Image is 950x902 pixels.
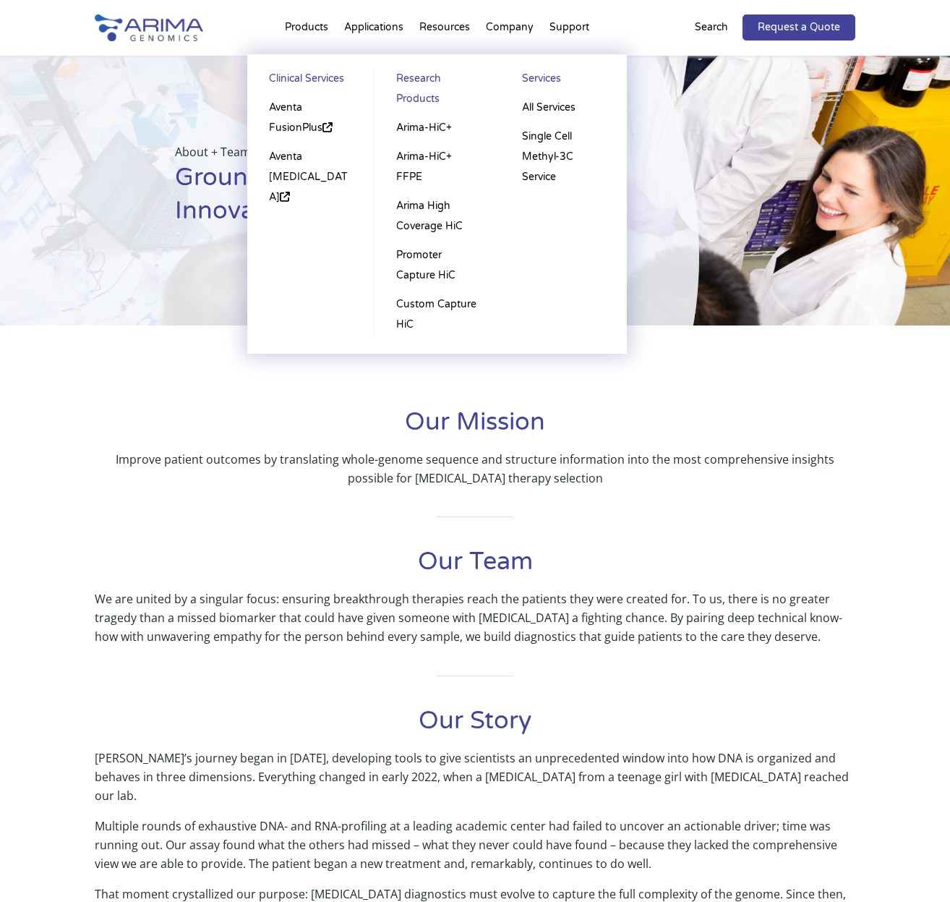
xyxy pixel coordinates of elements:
a: Aventa [MEDICAL_DATA] [262,142,359,212]
a: Research Products [389,69,486,114]
img: Arima-Genomics-logo [95,14,203,41]
p: Multiple rounds of exhaustive DNA- and RNA-profiling at a leading academic center had failed to u... [95,817,855,885]
a: Arima-HiC+ FFPE [389,142,486,192]
h1: Our Mission [95,406,855,450]
a: Aventa FusionPlus [262,93,359,142]
p: About + Team [175,142,628,161]
h1: Our Story [95,705,855,749]
a: All Services [515,93,612,122]
p: We are united by a singular focus: ensuring breakthrough therapies reach the patients they were c... [95,590,855,646]
p: Search [695,18,728,37]
a: Arima-HiC+ [389,114,486,142]
a: Request a Quote [743,14,855,41]
h1: Our Team [95,545,855,590]
a: Arima High Coverage HiC [389,192,486,241]
a: Clinical Services [262,69,359,93]
a: Promoter Capture HiC [389,241,486,290]
a: Single Cell Methyl-3C Service [515,122,612,192]
h1: Grounded in Science, Driven by Innovation, Focused on Health [175,161,628,239]
a: Custom Capture HiC [389,290,486,339]
p: [PERSON_NAME]’s journey began in [DATE], developing tools to give scientists an unprecedented win... [95,749,855,817]
a: Services [515,69,612,93]
p: Improve patient outcomes by translating whole-genome sequence and structure information into the ... [95,450,855,488]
